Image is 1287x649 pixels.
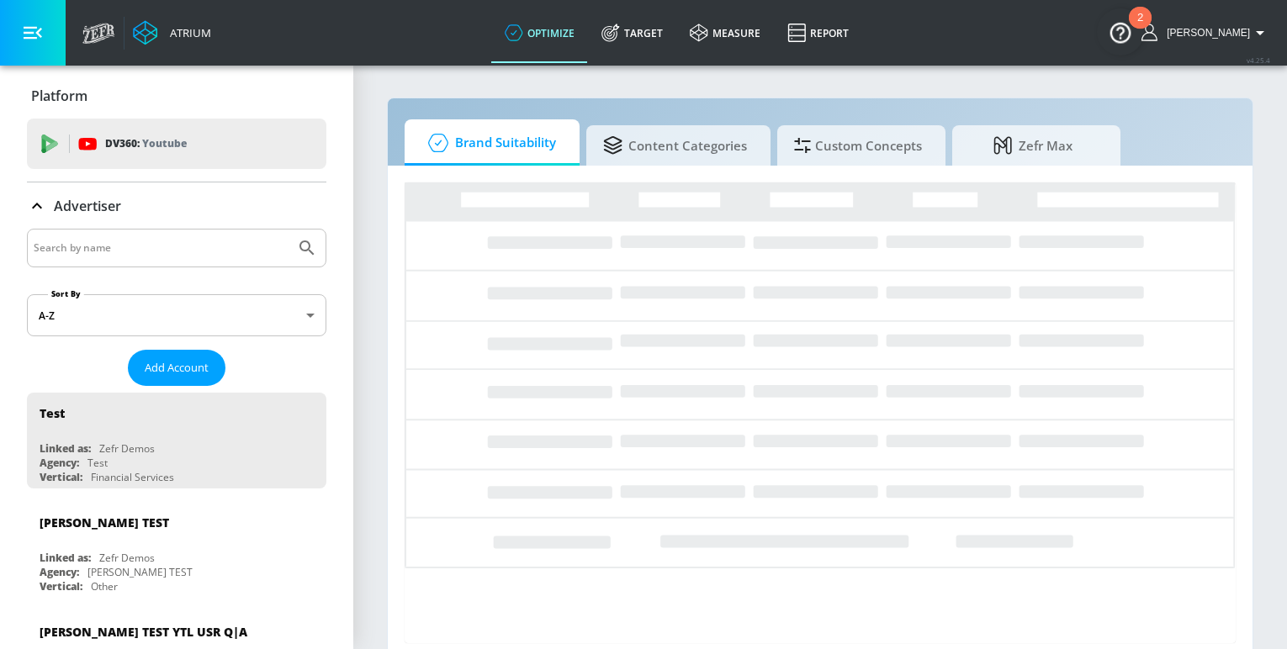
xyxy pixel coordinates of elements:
div: [PERSON_NAME] TESTLinked as:Zefr DemosAgency:[PERSON_NAME] TESTVertical:Other [27,502,326,598]
div: TestLinked as:Zefr DemosAgency:TestVertical:Financial Services [27,393,326,488]
span: Content Categories [603,125,747,166]
button: Open Resource Center, 2 new notifications [1097,8,1144,55]
div: Platform [27,72,326,119]
div: Atrium [163,25,211,40]
div: Vertical: [40,470,82,484]
div: A-Z [27,294,326,336]
a: Target [588,3,676,63]
span: Custom Concepts [794,125,922,166]
a: Report [774,3,862,63]
p: Platform [31,87,87,105]
label: Sort By [48,288,84,299]
div: Financial Services [91,470,174,484]
div: Advertiser [27,182,326,230]
p: Youtube [142,135,187,152]
div: Agency: [40,456,79,470]
div: DV360: Youtube [27,119,326,169]
a: measure [676,3,774,63]
div: [PERSON_NAME] TEST [40,514,169,530]
div: Zefr Demos [99,441,155,456]
p: DV360: [105,135,187,153]
p: Advertiser [54,197,121,215]
div: 2 [1137,18,1143,40]
span: Brand Suitability [421,123,556,163]
div: Test [87,456,108,470]
span: Add Account [145,358,209,377]
div: Zefr Demos [99,551,155,565]
div: Agency: [40,565,79,579]
div: Linked as: [40,551,91,565]
div: Test [40,405,65,421]
div: [PERSON_NAME] TEST [87,565,193,579]
div: Other [91,579,118,594]
span: v 4.25.4 [1247,55,1270,65]
a: Atrium [133,20,211,45]
span: login as: andres.hernandez@zefr.com [1160,27,1250,39]
div: Linked as: [40,441,91,456]
div: [PERSON_NAME] TEST YTL USR Q|A [40,624,247,640]
button: [PERSON_NAME] [1141,23,1270,43]
span: Zefr Max [969,125,1097,166]
div: Vertical: [40,579,82,594]
a: optimize [491,3,588,63]
button: Add Account [128,350,225,386]
input: Search by name [34,237,289,259]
